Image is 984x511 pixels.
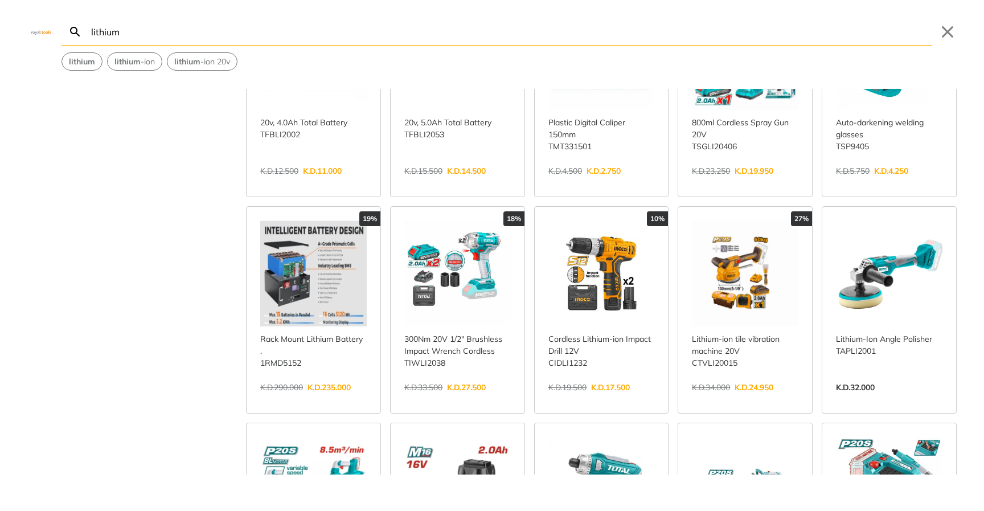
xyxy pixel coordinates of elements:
[108,53,162,70] button: Select suggestion: lithium-ion
[647,211,668,226] div: 10%
[174,56,200,67] strong: lithium
[791,211,812,226] div: 27%
[359,211,380,226] div: 19%
[27,29,55,34] img: Close
[89,18,932,45] input: Search…
[167,52,237,71] div: Suggestion: lithium-ion 20v
[61,52,102,71] div: Suggestion: lithium
[68,25,82,39] svg: Search
[174,56,230,68] span: -ion 20v
[114,56,141,67] strong: lithium
[69,56,95,67] strong: lithium
[503,211,524,226] div: 18%
[114,56,155,68] span: -ion
[62,53,102,70] button: Select suggestion: lithium
[107,52,162,71] div: Suggestion: lithium-ion
[938,23,957,41] button: Close
[167,53,237,70] button: Select suggestion: lithium-ion 20v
